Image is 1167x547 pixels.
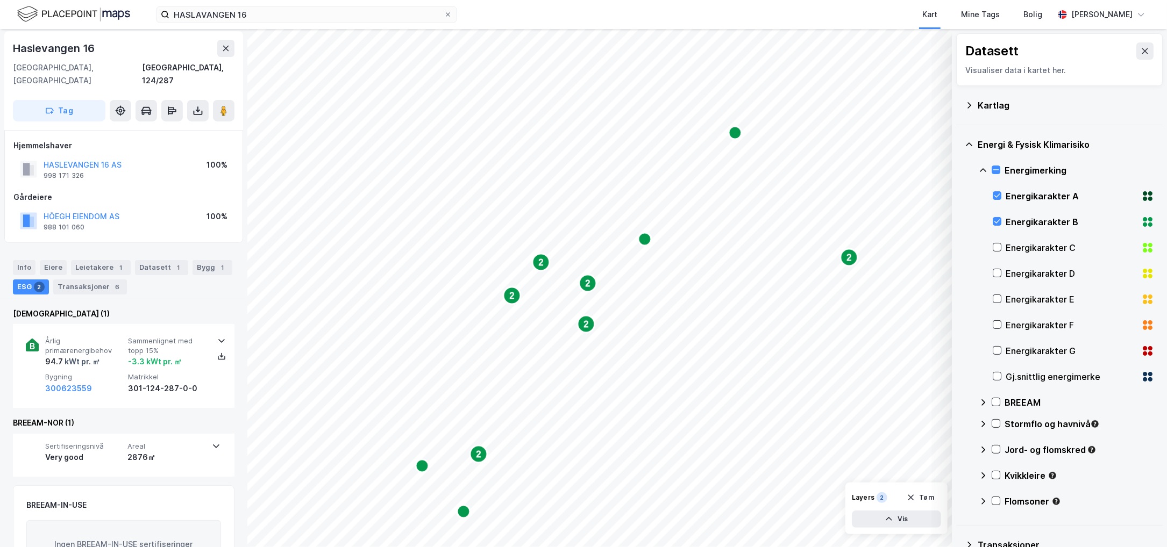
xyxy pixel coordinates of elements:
div: Kontrollprogram for chat [1113,495,1167,547]
div: Jord- og flomskred [1005,443,1154,456]
div: Mine Tags [961,8,1000,21]
div: 2 [34,282,45,292]
div: 6 [112,282,123,292]
div: 1 [173,262,184,273]
div: Kvikkleire [1005,469,1154,482]
div: Hjemmelshaver [13,139,234,152]
span: Matrikkel [128,372,207,382]
text: 2 [584,320,589,329]
div: Energikarakter E [1006,293,1137,306]
button: 300623559 [45,382,92,395]
div: Energikarakter B [1006,215,1137,228]
div: 2876㎡ [127,451,205,464]
button: Tøm [900,489,941,506]
div: Map marker [638,233,651,246]
div: Datasett [135,260,188,275]
iframe: Chat Widget [1113,495,1167,547]
div: 301-124-287-0-0 [128,382,207,395]
div: [GEOGRAPHIC_DATA], [GEOGRAPHIC_DATA] [13,61,142,87]
div: Energi & Fysisk Klimarisiko [978,138,1154,151]
span: Årlig primærenergibehov [45,336,124,355]
div: Energikarakter G [1006,344,1137,357]
div: 998 171 326 [44,171,84,180]
div: Map marker [578,315,595,333]
div: 100% [207,159,227,171]
div: Eiere [40,260,67,275]
img: logo.f888ab2527a4732fd821a326f86c7f29.svg [17,5,130,24]
div: Tooltip anchor [1087,445,1097,455]
div: Datasett [965,42,1019,60]
div: Bygg [193,260,232,275]
div: Transaksjoner [53,279,127,294]
div: Kartlag [978,99,1154,112]
div: Bolig [1023,8,1042,21]
div: [GEOGRAPHIC_DATA], 124/287 [142,61,234,87]
div: Stormflo og havnivå [1005,418,1154,430]
span: Sertifiseringsnivå [45,442,123,451]
div: Visualiser data i kartet her. [965,64,1154,77]
input: Søk på adresse, matrikkel, gårdeiere, leietakere eller personer [169,6,444,23]
span: Sammenlignet med topp 15% [128,336,207,355]
div: Map marker [729,126,742,139]
div: Gårdeiere [13,191,234,204]
div: 2 [877,492,887,503]
div: -3.3 kWt pr. ㎡ [128,355,182,368]
text: 2 [847,253,852,262]
div: Tooltip anchor [1051,496,1061,506]
div: Energikarakter F [1006,319,1137,332]
div: Map marker [532,254,550,271]
div: Tooltip anchor [1090,419,1100,429]
div: Very good [45,451,123,464]
div: Map marker [503,287,521,304]
div: 94.7 [45,355,100,368]
div: 100% [207,210,227,223]
div: Energimerking [1005,164,1154,177]
div: Energikarakter C [1006,241,1137,254]
div: Haslevangen 16 [13,40,97,57]
div: Flomsoner [1005,495,1154,508]
div: Map marker [470,445,487,463]
div: Kart [922,8,937,21]
div: BREEAM [1005,396,1154,409]
text: 2 [539,258,544,267]
button: Vis [852,510,941,528]
div: Tooltip anchor [1048,471,1057,480]
div: 1 [217,262,228,273]
div: [DEMOGRAPHIC_DATA] (1) [13,307,234,320]
div: BREEAM-NOR (1) [13,416,234,429]
div: kWt pr. ㎡ [63,355,100,368]
div: Gj.snittlig energimerke [1006,370,1137,383]
div: [PERSON_NAME] [1071,8,1133,21]
div: 988 101 060 [44,223,84,232]
text: 2 [586,279,590,288]
div: BREEAM-IN-USE [26,499,87,512]
span: Areal [127,442,205,451]
div: Map marker [457,505,470,518]
div: Map marker [841,249,858,266]
div: Energikarakter D [1006,267,1137,280]
text: 2 [510,291,515,300]
div: ESG [13,279,49,294]
div: Energikarakter A [1006,190,1137,203]
div: Map marker [416,459,429,472]
div: 1 [116,262,126,273]
div: Info [13,260,35,275]
button: Tag [13,100,105,121]
div: Layers [852,493,874,502]
div: Map marker [579,275,596,292]
div: Leietakere [71,260,131,275]
text: 2 [476,450,481,459]
span: Bygning [45,372,124,382]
